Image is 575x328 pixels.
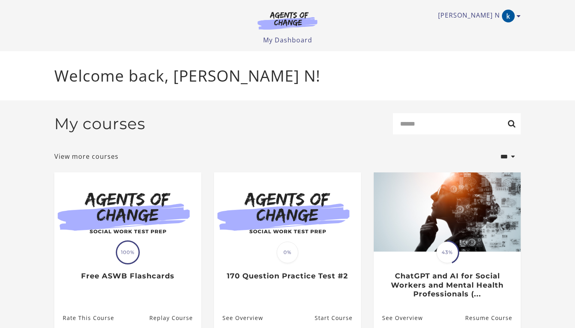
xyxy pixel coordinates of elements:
[263,36,312,44] a: My Dashboard
[54,64,521,88] p: Welcome back, [PERSON_NAME] N!
[222,272,352,281] h3: 170 Question Practice Test #2
[382,272,512,299] h3: ChatGPT and AI for Social Workers and Mental Health Professionals (...
[249,11,326,30] img: Agents of Change Logo
[54,114,145,133] h2: My courses
[438,10,517,22] a: Toggle menu
[436,242,458,263] span: 43%
[54,152,119,161] a: View more courses
[117,242,139,263] span: 100%
[63,272,192,281] h3: Free ASWB Flashcards
[277,242,298,263] span: 0%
